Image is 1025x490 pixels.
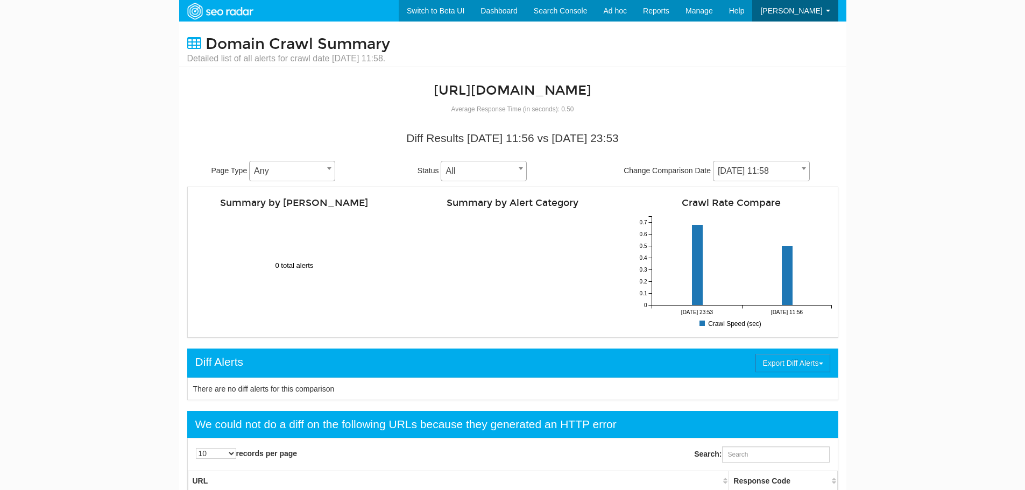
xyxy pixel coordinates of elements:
[639,279,647,285] tspan: 0.2
[250,164,335,179] span: Any
[722,446,830,463] input: Search:
[195,354,243,370] div: Diff Alerts
[275,261,314,269] text: 0 total alerts
[211,166,248,175] span: Page Type
[193,198,395,208] h4: Summary by [PERSON_NAME]
[685,6,713,15] span: Manage
[713,161,810,181] span: 08/12/2025 11:58
[183,2,257,21] img: SEORadar
[713,164,809,179] span: 08/12/2025 11:58
[441,161,527,181] span: All
[639,219,647,225] tspan: 0.7
[643,6,669,15] span: Reports
[451,105,574,113] small: Average Response Time (in seconds): 0.50
[639,255,647,261] tspan: 0.4
[418,166,439,175] span: Status
[755,354,830,372] button: Export Diff Alerts
[206,35,390,53] span: Domain Crawl Summary
[630,198,832,208] h4: Crawl Rate Compare
[639,231,647,237] tspan: 0.6
[639,243,647,249] tspan: 0.5
[196,448,236,459] select: records per page
[187,378,838,400] div: There are no diff alerts for this comparison
[412,198,614,208] h4: Summary by Alert Category
[644,302,647,308] tspan: 0
[760,6,822,15] span: [PERSON_NAME]
[249,161,335,181] span: Any
[195,130,830,146] div: Diff Results [DATE] 11:56 vs [DATE] 23:53
[195,416,617,432] div: We could not do a diff on the following URLs because they generated an HTTP error
[196,448,298,459] label: records per page
[694,446,829,463] label: Search:
[434,82,591,98] a: [URL][DOMAIN_NAME]
[639,290,647,296] tspan: 0.1
[603,6,627,15] span: Ad hoc
[534,6,588,15] span: Search Console
[681,309,713,315] tspan: [DATE] 23:53
[187,53,390,65] small: Detailed list of all alerts for crawl date [DATE] 11:58.
[639,267,647,273] tspan: 0.3
[729,6,745,15] span: Help
[770,309,803,315] tspan: [DATE] 11:56
[624,166,711,175] span: Change Comparison Date
[441,164,526,179] span: All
